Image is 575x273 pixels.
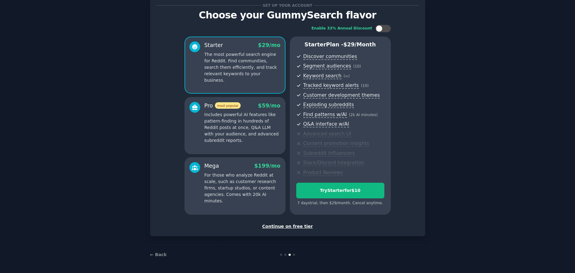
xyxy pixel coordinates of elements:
span: Exploding subreddits [303,102,354,108]
div: Continue on free tier [157,223,419,230]
span: $ 199 /mo [254,163,280,169]
span: $ 29 /month [344,41,376,48]
span: ( 10 ) [353,64,361,68]
span: Segment audiences [303,63,351,69]
p: Starter Plan - [296,41,384,49]
p: Choose your GummySearch flavor [157,10,419,21]
span: Customer development themes [303,92,380,99]
div: 7 days trial, then $ 29 /month . Cancel anytime. [296,201,384,206]
span: Discover communities [303,53,357,60]
span: ( 10 ) [361,84,369,88]
span: most popular [215,102,241,109]
span: Slack/Discord integration [303,160,364,166]
span: Tracked keyword alerts [303,82,359,89]
span: $ 59 /mo [258,103,280,109]
div: Enable 33% Annual Discount [312,26,372,31]
span: Keyword search [303,73,342,79]
div: Mega [204,162,219,170]
div: Try Starter for $10 [297,187,384,194]
span: Content promotion insights [303,140,369,147]
span: Advanced search UI [303,131,351,137]
span: Subreddit influencers [303,150,355,157]
div: Pro [204,102,241,110]
span: Product Reviews [303,170,343,176]
span: $ 29 /mo [258,42,280,48]
a: ← Back [150,252,167,257]
span: ( 2k AI minutes ) [349,113,378,117]
div: Starter [204,41,223,49]
span: Set up your account [262,2,313,9]
p: Includes powerful AI features like pattern-finding in hundreds of Reddit posts at once, Q&A LLM w... [204,111,281,144]
span: Find patterns w/AI [303,111,347,118]
span: Q&A interface w/AI [303,121,349,127]
p: The most powerful search engine for Reddit. Find communities, search them efficiently, and track ... [204,51,281,84]
p: For those who analyze Reddit at scale, such as customer research firms, startup studios, or conte... [204,172,281,204]
button: TryStarterfor$10 [296,183,384,198]
span: ( ∞ ) [344,74,350,78]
